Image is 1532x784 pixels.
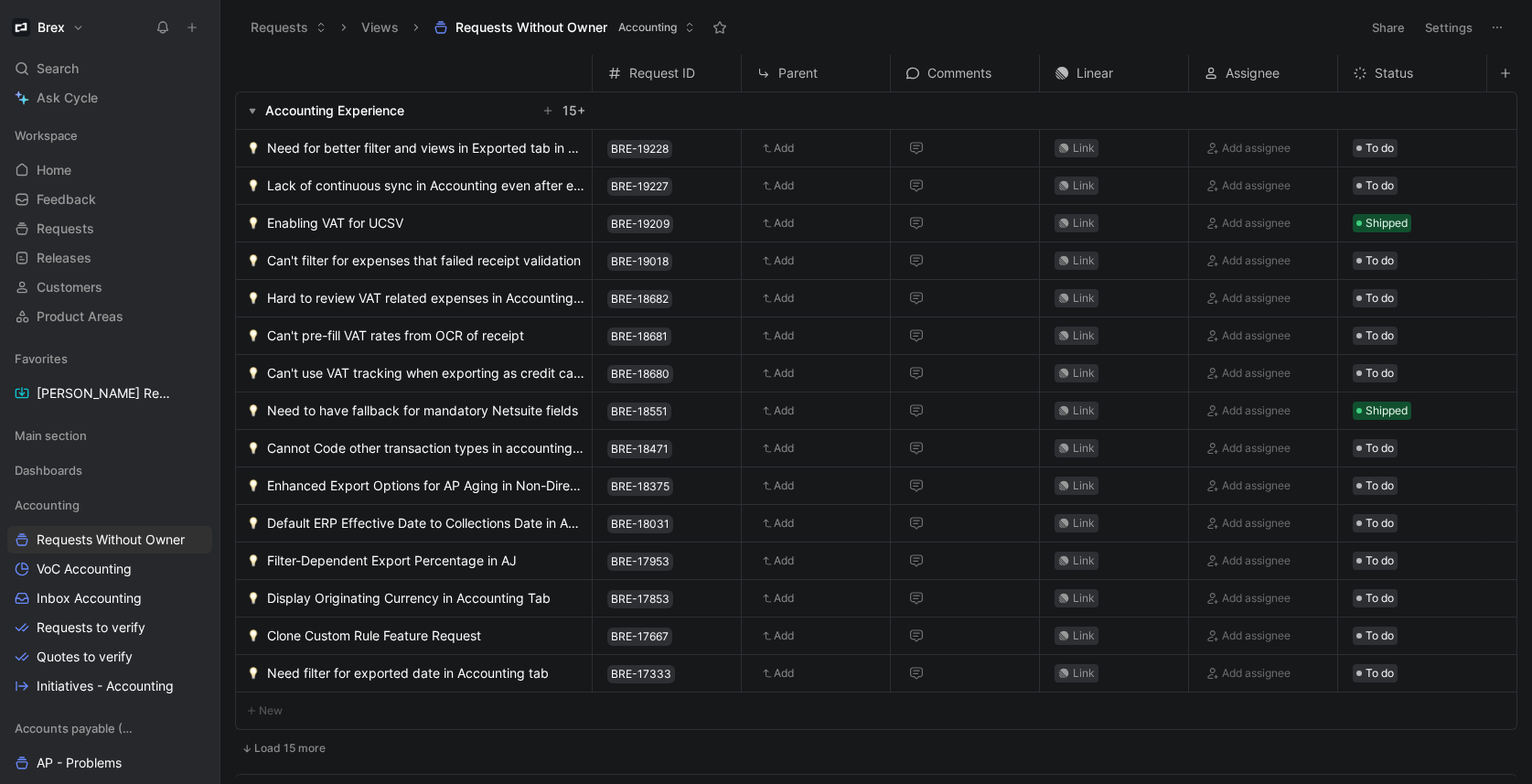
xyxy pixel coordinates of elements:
span: AP - Problems [37,754,122,772]
img: 💡 [247,217,260,230]
span: Add assignee [1222,252,1291,270]
span: Home [37,161,71,179]
span: [PERSON_NAME] Request [37,384,170,403]
button: BRE-18471 [607,440,672,458]
span: Product Areas [37,307,123,326]
button: Add assignee [1204,475,1294,497]
div: Link [1073,289,1095,307]
span: Add assignee [1222,327,1291,345]
div: Link [1073,177,1095,195]
img: 💡 [247,592,260,605]
div: To do [1353,514,1398,532]
span: Add assignee [1222,402,1291,420]
div: Link [1073,364,1095,382]
button: Add assignee [1204,325,1294,347]
a: Releases [7,244,212,272]
span: Can't use VAT tracking when exporting as credit card transaction types in Netsuite [267,362,584,384]
span: To do [1366,477,1394,495]
span: To do [1366,552,1394,570]
div: Status [1338,62,1486,84]
button: BRE-18031 [607,515,673,533]
span: Can't filter for expenses that failed receipt validation [267,250,581,272]
div: To do [1353,252,1398,270]
button: BrexBrex [7,15,89,40]
a: 💡Enabling VAT for UCSV [247,212,584,234]
span: Default ERP Effective Date to Collections Date in Accounting Tab [267,512,584,534]
div: Link [1073,589,1095,607]
span: Cannot Code other transaction types in accounting outside of Reimbursements and Card expenses. [267,437,584,459]
span: Inbox Accounting [37,589,142,607]
button: Add [756,475,800,497]
span: Add assignee [1222,289,1291,307]
span: Requests to verify [37,618,145,637]
a: Initiatives - Accounting [7,672,212,700]
span: Requests [37,220,94,238]
button: Add [756,287,800,309]
span: Customers [37,278,102,296]
div: To do [1353,627,1398,645]
span: Linear [1077,62,1113,84]
button: Add [756,625,800,647]
button: Add assignee [1204,587,1294,609]
div: Request ID [593,62,741,84]
a: 💡Enhanced Export Options for AP Aging in Non-Direct ERP Integrations [247,475,584,497]
div: Linear [1040,62,1188,84]
span: To do [1366,139,1394,157]
span: Enabling VAT for UCSV [267,212,403,234]
div: To do [1353,439,1398,457]
a: 💡Need filter for exported date in Accounting tab [247,662,584,684]
button: Add [756,662,800,684]
span: Can't pre-fill VAT rates from OCR of receipt [267,325,524,347]
div: Workspace [7,122,212,149]
span: Add assignee [1222,439,1291,457]
img: 💡 [247,629,260,642]
div: Accounting Experience [265,100,404,122]
button: Add [756,400,800,422]
img: 💡 [247,179,260,192]
button: Settings [1417,15,1481,40]
span: To do [1366,589,1394,607]
button: BRE-17853 [607,590,673,608]
span: Add assignee [1222,364,1291,382]
button: BRE-19018 [607,252,672,271]
a: 💡Can't use VAT tracking when exporting as credit card transaction types in Netsuite [247,362,584,384]
div: Link [1073,664,1095,682]
span: Add assignee [1222,589,1291,607]
button: Requests [242,14,335,41]
button: Add [756,362,800,384]
span: Dashboards [15,461,82,479]
h1: Brex [37,19,65,36]
div: Link [1073,514,1095,532]
div: To do [1353,177,1398,195]
span: Search [37,58,79,80]
span: Comments [927,62,991,84]
button: Add [756,512,800,534]
span: Add assignee [1222,177,1291,195]
span: Clone Custom Rule Feature Request [267,625,481,647]
div: Shipped [1353,402,1411,420]
div: Main section [7,422,212,449]
div: Dashboards [7,456,212,489]
span: To do [1366,177,1394,195]
button: Add assignee [1204,250,1294,272]
button: Add assignee [1204,512,1294,534]
a: 💡Need for better filter and views in Exported tab in Accounting [247,137,584,159]
a: Quotes to verify [7,643,212,671]
span: Add assignee [1222,664,1291,682]
img: 💡 [247,404,260,417]
button: BRE-18681 [607,328,671,346]
button: BRE-17953 [607,553,673,571]
button: Add assignee [1204,137,1294,159]
button: Add assignee [1204,212,1294,234]
span: To do [1366,252,1394,270]
button: Add assignee [1204,662,1294,684]
span: To do [1366,439,1394,457]
button: Add [756,212,800,234]
a: Feedback [7,186,212,213]
span: Display Originating Currency in Accounting Tab [267,587,551,609]
img: 💡 [247,479,260,492]
div: Link [1073,552,1095,570]
span: Accounting [15,496,80,514]
img: 💡 [247,517,260,530]
img: 💡 [247,367,260,380]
